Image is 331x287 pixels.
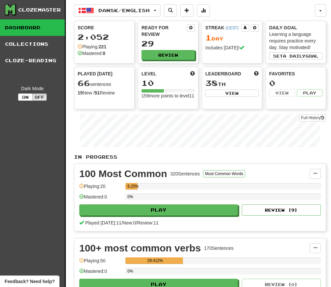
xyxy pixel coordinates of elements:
a: Full History [299,114,326,121]
span: / [121,220,123,225]
div: 6.25% [127,183,138,190]
strong: 0 [103,51,105,56]
button: Dansk/English [74,4,161,17]
button: Play [79,204,238,216]
div: 10 [141,79,195,87]
button: Seta dailygoal [269,52,322,60]
button: Most Common Words [203,170,245,177]
div: Mastered: 0 [79,268,122,279]
span: New: 0 [123,220,136,225]
div: Day [205,34,259,42]
div: th [205,79,259,88]
div: Includes [DATE]! [205,44,259,51]
button: View [269,89,295,96]
div: 100 Most Common [79,169,167,179]
span: Score more points to level up [190,70,195,77]
div: 170 Sentences [204,245,234,251]
button: Review (9) [242,204,321,216]
strong: 51 [94,90,100,95]
button: Add sentence to collection [180,4,193,17]
span: Played [DATE] [78,70,113,77]
div: Mastered: [78,50,105,57]
span: 1 [205,33,212,42]
div: Score [78,24,131,31]
div: Daily Goal [269,24,322,31]
div: 100+ most common verbs [79,243,201,253]
button: View [205,90,259,97]
div: New / Review [78,90,131,96]
div: Ready for Review [141,24,187,38]
div: Playing: [78,43,106,50]
div: 159 more points to level 11 [141,92,195,99]
span: Dansk / English [98,8,150,13]
div: Playing: 20 [79,183,122,194]
span: 66 [78,78,90,88]
button: Review [141,50,195,60]
span: Played [DATE]: 11 [85,220,121,225]
div: Favorites [269,70,322,77]
button: Search sentences [164,4,177,17]
div: 29 [141,39,195,48]
button: Play [297,89,323,96]
div: 2,052 [78,33,131,41]
div: Mastered: 0 [79,194,122,204]
button: On [18,93,33,101]
div: Clozemaster [18,7,61,13]
span: Review: 11 [137,220,159,225]
strong: 221 [99,44,106,49]
div: Learning a language requires practice every day. Stay motivated! [269,31,322,51]
a: (CEST) [225,26,239,30]
span: Open feedback widget [5,278,55,285]
button: Off [32,93,47,101]
div: 29.412% [127,257,183,264]
span: Level [141,70,156,77]
span: 38 [205,78,218,88]
div: 0 [269,79,322,87]
span: / [136,220,137,225]
div: sentences [78,79,131,88]
p: In Progress [74,154,326,160]
span: a daily [283,54,305,58]
strong: 15 [78,90,83,95]
span: Leaderboard [205,70,241,77]
div: 320 Sentences [170,170,200,177]
div: Streak [205,24,241,31]
button: More stats [197,4,210,17]
div: Dark Mode [5,85,60,92]
div: Playing: 50 [79,257,122,268]
span: This week in points, UTC [254,70,259,77]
